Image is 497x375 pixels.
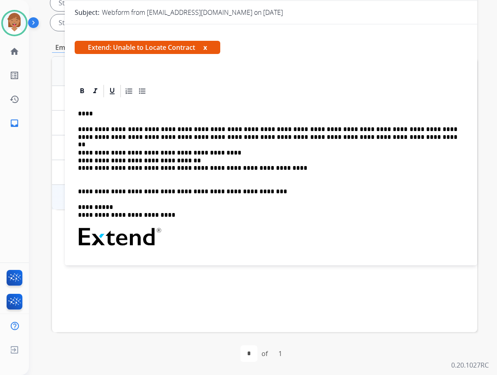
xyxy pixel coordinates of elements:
mat-icon: inbox [9,118,19,128]
span: Extend: Unable to Locate Contract [75,41,220,54]
p: Emails (5) [52,42,88,53]
mat-icon: list_alt [9,70,19,80]
div: Bullet List [136,85,148,97]
div: of [261,349,268,359]
div: Underline [106,85,118,97]
div: Italic [89,85,101,97]
p: 0.20.1027RC [451,360,489,370]
div: Status: On Hold - Servicers [50,14,161,31]
button: x [203,42,207,52]
div: 1 [272,345,289,362]
mat-icon: home [9,47,19,56]
mat-icon: history [9,94,19,104]
p: Subject: [75,7,99,17]
img: avatar [3,12,26,35]
div: Bold [76,85,88,97]
div: Ordered List [123,85,135,97]
p: Webform from [EMAIL_ADDRESS][DOMAIN_NAME] on [DATE] [102,7,283,17]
